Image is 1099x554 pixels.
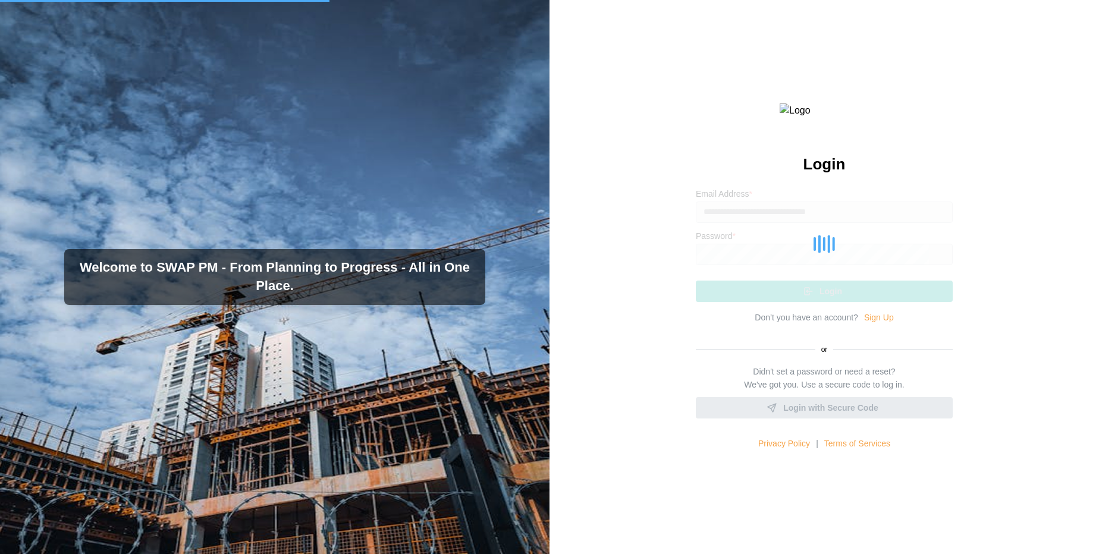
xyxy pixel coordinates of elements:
[803,154,846,175] h2: Login
[758,437,810,451] a: Privacy Policy
[696,344,953,355] div: or
[816,437,818,451] div: |
[744,366,904,391] div: Didn't set a password or need a reset? We've got you. Use a secure code to log in.
[824,437,890,451] a: Terms of Services
[74,259,475,295] h3: Welcome to SWAP PM - From Planning to Progress - All in One Place.
[755,311,858,325] div: Don’t you have an account?
[780,103,869,118] img: Logo
[864,311,894,325] a: Sign Up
